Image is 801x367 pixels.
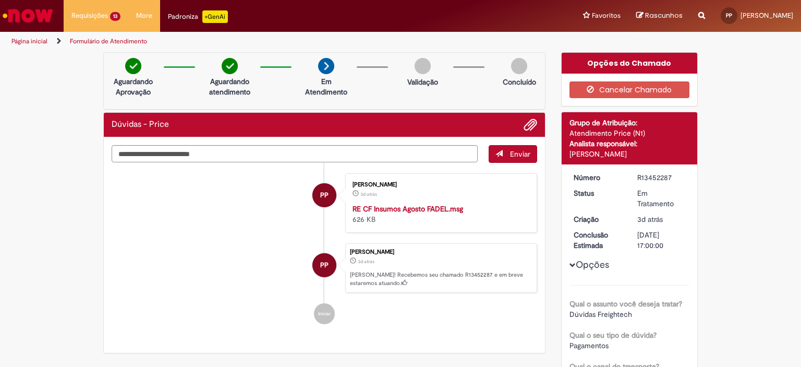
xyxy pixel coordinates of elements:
[11,37,47,45] a: Página inicial
[350,271,531,287] p: [PERSON_NAME]! Recebemos seu chamado R13452287 e em breve estaremos atuando.
[407,77,438,87] p: Validação
[637,215,663,224] span: 3d atrás
[569,299,682,309] b: Qual o assunto você deseja tratar?
[637,188,686,209] div: Em Tratamento
[569,117,690,128] div: Grupo de Atribuição:
[524,118,537,132] button: Adicionar anexos
[136,10,152,21] span: More
[318,58,334,74] img: arrow-next.png
[320,183,329,208] span: PP
[358,258,374,265] time: 27/08/2025 12:50:39
[566,172,630,183] dt: Número
[415,58,431,74] img: img-circle-grey.png
[71,10,108,21] span: Requisições
[168,10,228,23] div: Padroniza
[112,145,478,163] textarea: Digite sua mensagem aqui...
[503,77,536,87] p: Concluído
[569,128,690,138] div: Atendimento Price (N1)
[569,310,632,319] span: Dúvidas Freightech
[301,76,351,97] p: Em Atendimento
[312,253,336,277] div: Paulo Paulino
[312,183,336,207] div: Paulo Paulino
[112,243,537,293] li: Paulo Paulino
[112,120,169,129] h2: Dúvidas - Price Histórico de tíquete
[222,58,238,74] img: check-circle-green.png
[637,215,663,224] time: 27/08/2025 12:50:39
[726,12,732,19] span: PP
[350,249,531,255] div: [PERSON_NAME]
[320,253,329,278] span: PP
[1,5,55,26] img: ServiceNow
[360,191,377,197] time: 27/08/2025 12:50:37
[360,191,377,197] span: 3d atrás
[637,230,686,251] div: [DATE] 17:00:00
[741,11,793,20] span: [PERSON_NAME]
[110,12,120,21] span: 13
[569,341,609,350] span: Pagamentos
[108,76,159,97] p: Aguardando Aprovação
[353,204,526,224] div: 626 KB
[637,214,686,224] div: 27/08/2025 12:50:39
[562,53,698,74] div: Opções do Chamado
[358,258,374,265] span: 3d atrás
[510,149,530,159] span: Enviar
[636,11,683,21] a: Rascunhos
[125,58,141,74] img: check-circle-green.png
[566,188,630,198] dt: Status
[112,163,537,335] ul: Histórico de tíquete
[566,214,630,224] dt: Criação
[202,10,228,23] p: +GenAi
[353,182,526,188] div: [PERSON_NAME]
[511,58,527,74] img: img-circle-grey.png
[566,230,630,251] dt: Conclusão Estimada
[569,138,690,149] div: Analista responsável:
[569,149,690,159] div: [PERSON_NAME]
[569,81,690,98] button: Cancelar Chamado
[569,330,657,340] b: Qual o seu tipo de dúvida?
[592,10,621,21] span: Favoritos
[489,145,537,163] button: Enviar
[204,76,255,97] p: Aguardando atendimento
[645,10,683,20] span: Rascunhos
[70,37,147,45] a: Formulário de Atendimento
[637,172,686,183] div: R13452287
[8,32,526,51] ul: Trilhas de página
[353,204,463,214] a: RE CF Insumos Agosto FADEL.msg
